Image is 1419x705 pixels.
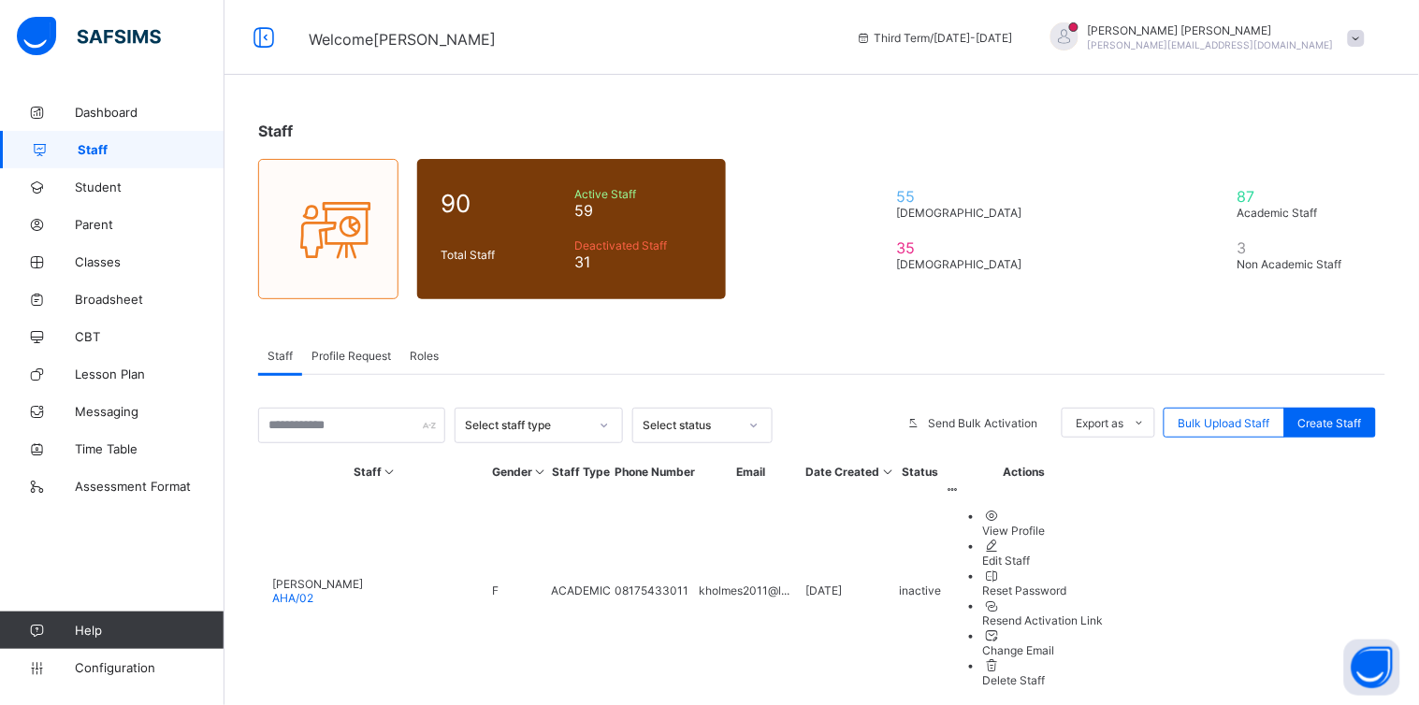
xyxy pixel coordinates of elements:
[699,464,804,480] th: Email
[643,419,738,433] div: Select status
[75,404,224,419] span: Messaging
[1238,206,1357,220] span: Academic Staff
[78,142,224,157] span: Staff
[1088,23,1334,37] span: [PERSON_NAME] [PERSON_NAME]
[1298,416,1362,430] span: Create Staff
[1344,640,1400,696] button: Open asap
[983,613,1104,627] div: Resend Activation Link
[75,292,224,307] span: Broadsheet
[856,31,1013,45] span: session/term information
[532,465,548,479] i: Sort in Ascending Order
[75,441,224,456] span: Time Table
[699,482,804,699] td: kholmes2011@l...
[574,238,702,252] span: Deactivated Staff
[551,482,613,699] td: ACADEMIC
[309,30,496,49] span: Welcome [PERSON_NAME]
[1238,238,1357,257] span: 3
[615,482,697,699] td: 08175433011
[945,464,1105,480] th: Actions
[262,464,489,480] th: Staff
[465,419,588,433] div: Select staff type
[1077,416,1124,430] span: Export as
[1179,416,1270,430] span: Bulk Upload Staff
[75,479,224,494] span: Assessment Format
[75,367,224,381] span: Lesson Plan
[75,180,224,194] span: Student
[574,187,702,201] span: Active Staff
[75,217,224,232] span: Parent
[896,187,1030,206] span: 55
[929,416,1038,430] span: Send Bulk Activation
[899,464,943,480] th: Status
[880,465,896,479] i: Sort in Ascending Order
[1088,39,1334,50] span: [PERSON_NAME][EMAIL_ADDRESS][DOMAIN_NAME]
[805,464,897,480] th: Date Created
[983,554,1104,568] div: Edit Staff
[272,591,313,605] span: AHA/02
[615,464,697,480] th: Phone Number
[311,349,391,363] span: Profile Request
[896,206,1030,220] span: [DEMOGRAPHIC_DATA]
[441,189,565,218] span: 90
[574,201,702,220] span: 59
[805,482,897,699] td: [DATE]
[75,105,224,120] span: Dashboard
[75,623,224,638] span: Help
[900,583,942,597] span: inactive
[983,583,1104,597] div: Reset Password
[983,673,1104,687] div: Delete Staff
[574,252,702,271] span: 31
[1238,187,1357,206] span: 87
[258,122,293,140] span: Staff
[896,238,1030,257] span: 35
[896,257,1030,271] span: [DEMOGRAPHIC_DATA]
[75,660,224,675] span: Configuration
[382,465,398,479] i: Sort in Ascending Order
[75,329,224,344] span: CBT
[1238,257,1357,271] span: Non Academic Staff
[436,243,570,266] div: Total Staff
[1032,22,1374,53] div: AhmadAdam
[268,349,293,363] span: Staff
[272,577,363,591] span: [PERSON_NAME]
[551,464,613,480] th: Staff Type
[491,482,549,699] td: F
[491,464,549,480] th: Gender
[983,524,1104,538] div: View Profile
[75,254,224,269] span: Classes
[17,17,161,56] img: safsims
[410,349,439,363] span: Roles
[983,643,1104,657] div: Change Email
